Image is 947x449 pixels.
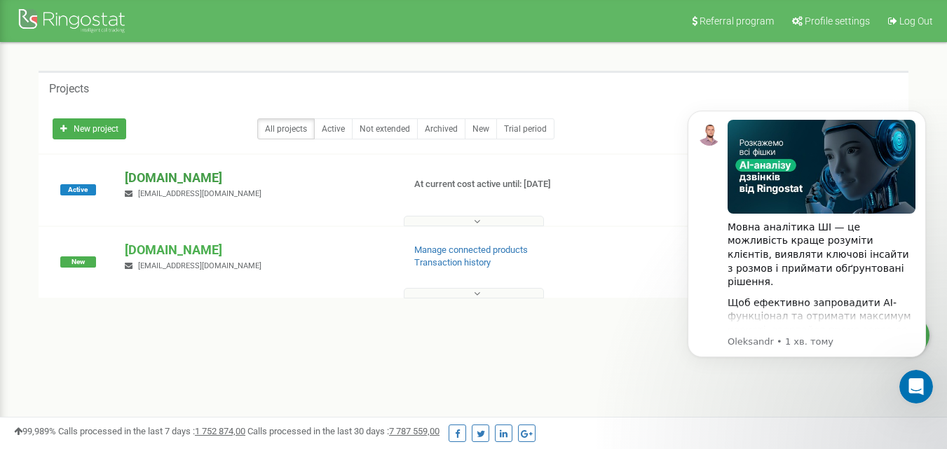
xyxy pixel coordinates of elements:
span: Profile settings [805,15,870,27]
p: [DOMAIN_NAME] [125,241,391,259]
span: Calls processed in the last 30 days : [247,426,440,436]
span: Log Out [899,15,933,27]
span: [EMAIL_ADDRESS][DOMAIN_NAME] [138,189,261,198]
iframe: Intercom notifications повідомлення [667,90,947,411]
span: [EMAIL_ADDRESS][DOMAIN_NAME] [138,261,261,270]
a: Trial period [496,118,554,139]
u: 7 787 559,00 [389,426,440,436]
span: Calls processed in the last 7 days : [58,426,245,436]
a: New [465,118,497,139]
span: New [60,256,96,268]
span: Active [60,184,96,195]
h5: Projects [49,83,89,95]
iframe: Intercom live chat [899,370,933,403]
a: Manage connected products [414,244,528,255]
a: Active [314,118,353,139]
span: Referral program [700,15,774,27]
span: 99,989% [14,426,56,436]
u: 1 752 874,00 [195,426,245,436]
a: Transaction history [414,257,491,268]
a: Not extended [352,118,418,139]
a: New project [53,118,126,139]
a: Archived [417,118,465,139]
p: [DOMAIN_NAME] [125,169,391,187]
p: At current cost active until: [DATE] [414,178,609,191]
a: All projects [257,118,315,139]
